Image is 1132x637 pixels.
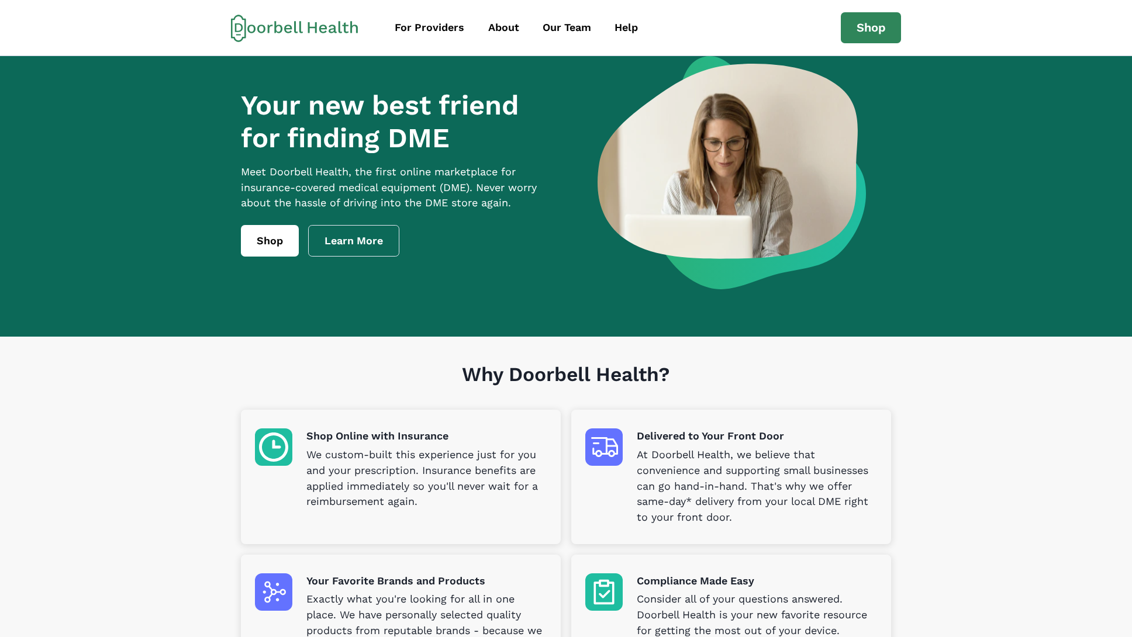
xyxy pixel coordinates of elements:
[241,363,891,410] h1: Why Doorbell Health?
[306,428,547,444] p: Shop Online with Insurance
[615,20,638,36] div: Help
[385,15,475,41] a: For Providers
[306,573,547,589] p: Your Favorite Brands and Products
[308,225,399,257] a: Learn More
[598,56,866,289] img: a woman looking at a computer
[241,89,559,155] h1: Your new best friend for finding DME
[585,428,623,466] img: Delivered to Your Front Door icon
[637,573,877,589] p: Compliance Made Easy
[395,20,464,36] div: For Providers
[241,164,559,212] p: Meet Doorbell Health, the first online marketplace for insurance-covered medical equipment (DME)....
[637,428,877,444] p: Delivered to Your Front Door
[478,15,530,41] a: About
[255,428,292,466] img: Shop Online with Insurance icon
[841,12,902,44] a: Shop
[306,447,547,510] p: We custom-built this experience just for you and your prescription. Insurance benefits are applie...
[488,20,519,36] div: About
[585,573,623,611] img: Compliance Made Easy icon
[637,447,877,525] p: At Doorbell Health, we believe that convenience and supporting small businesses can go hand-in-ha...
[532,15,602,41] a: Our Team
[604,15,648,41] a: Help
[255,573,292,611] img: Your Favorite Brands and Products icon
[241,225,299,257] a: Shop
[543,20,591,36] div: Our Team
